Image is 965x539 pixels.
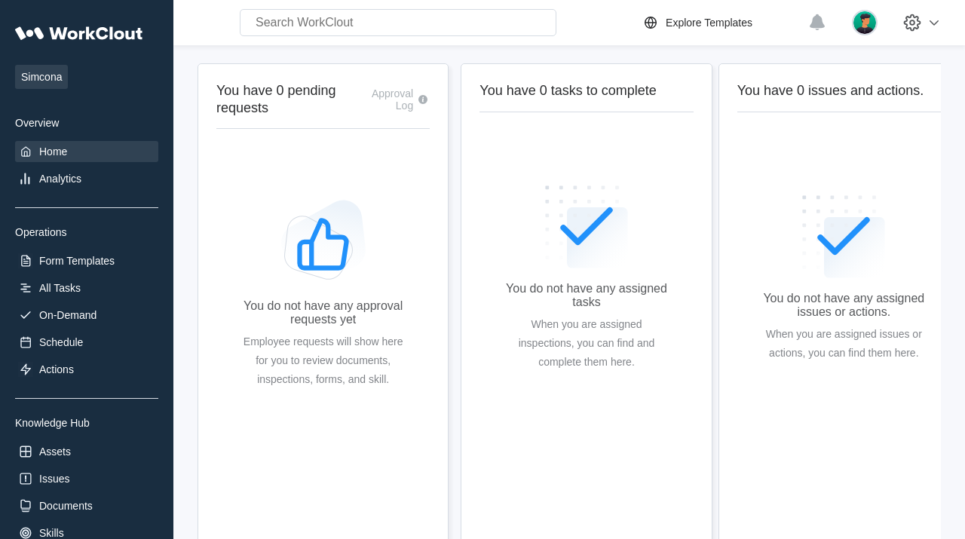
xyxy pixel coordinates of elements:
a: Analytics [15,168,158,189]
span: Simcona [15,65,68,89]
div: You do not have any assigned tasks [504,282,669,309]
div: Issues [39,473,69,485]
a: Schedule [15,332,158,353]
a: Home [15,141,158,162]
input: Search WorkClout [240,9,556,36]
div: Schedule [39,336,83,348]
h2: You have 0 issues and actions. [737,82,951,100]
div: Employee requests will show here for you to review documents, inspections, forms, and skill. [240,332,406,389]
div: You do not have any assigned issues or actions. [761,292,927,319]
h2: You have 0 tasks to complete [479,82,693,100]
div: On-Demand [39,309,96,321]
div: All Tasks [39,282,81,294]
a: Issues [15,468,158,489]
a: Actions [15,359,158,380]
div: You do not have any approval requests yet [240,299,406,326]
a: Assets [15,441,158,462]
a: Form Templates [15,250,158,271]
div: When you are assigned issues or actions, you can find them here. [761,325,927,363]
div: Documents [39,500,93,512]
a: All Tasks [15,277,158,299]
div: Actions [39,363,74,375]
a: Documents [15,495,158,516]
div: Analytics [39,173,81,185]
div: Knowledge Hub [15,417,158,429]
div: Approval Log [362,87,413,112]
h2: You have 0 pending requests [216,82,362,116]
div: Explore Templates [666,17,752,29]
a: On-Demand [15,305,158,326]
div: Form Templates [39,255,115,267]
img: user.png [852,10,878,35]
div: When you are assigned inspections, you can find and complete them here. [504,315,669,372]
div: Home [39,145,67,158]
div: Operations [15,226,158,238]
a: Explore Templates [642,14,801,32]
div: Skills [39,527,64,539]
div: Overview [15,117,158,129]
div: Assets [39,446,71,458]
